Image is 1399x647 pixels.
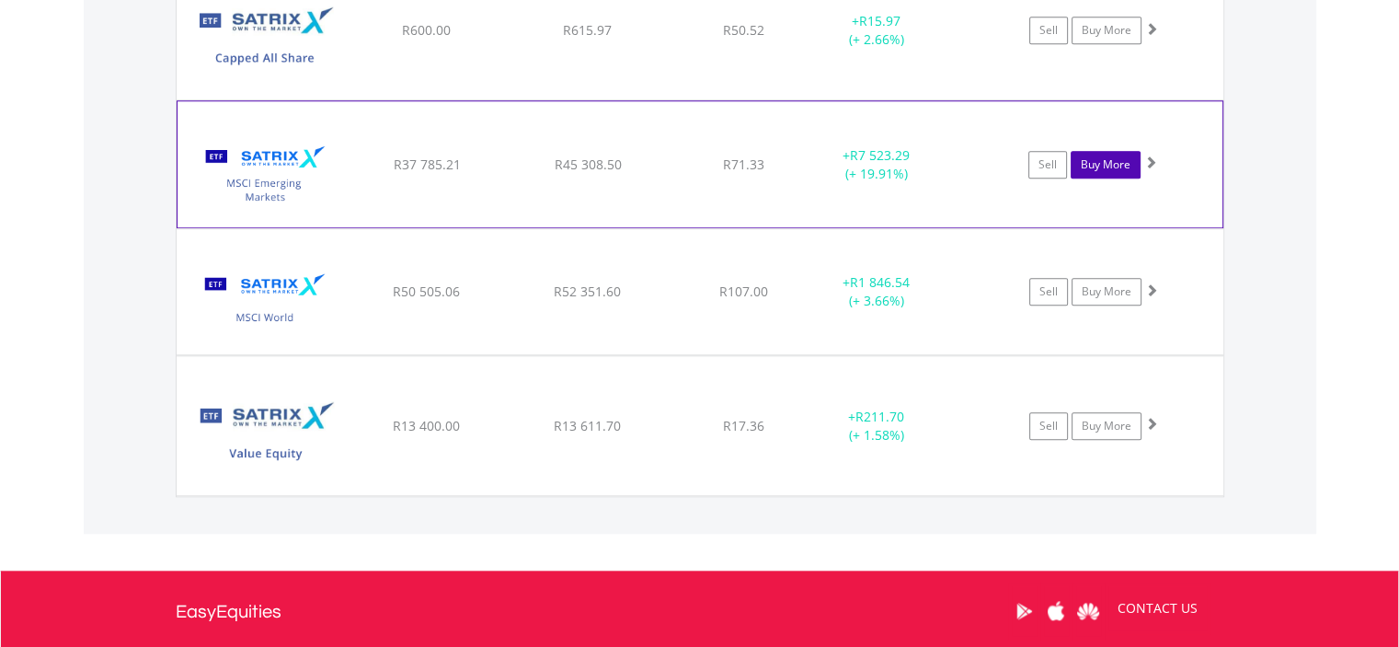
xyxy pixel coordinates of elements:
[850,146,910,164] span: R7 523.29
[1105,583,1210,634] a: CONTACT US
[719,283,768,300] span: R107.00
[808,12,946,49] div: + (+ 2.66%)
[1072,412,1141,440] a: Buy More
[1071,151,1141,179] a: Buy More
[186,252,344,351] img: TFSA.STXWDM.png
[1072,17,1141,44] a: Buy More
[723,156,764,173] span: R71.33
[1072,583,1105,640] a: Huawei
[807,146,945,183] div: + (+ 19.91%)
[554,417,621,434] span: R13 611.70
[723,417,764,434] span: R17.36
[186,379,344,490] img: TFSA.STXVEQ.png
[187,124,345,222] img: TFSA.STXEMG.png
[859,12,900,29] span: R15.97
[1029,412,1068,440] a: Sell
[393,417,460,434] span: R13 400.00
[1029,17,1068,44] a: Sell
[1040,583,1072,640] a: Apple
[1008,583,1040,640] a: Google Play
[855,408,904,425] span: R211.70
[808,273,946,310] div: + (+ 3.66%)
[393,156,460,173] span: R37 785.21
[393,283,460,300] span: R50 505.06
[1029,278,1068,306] a: Sell
[723,21,764,39] span: R50.52
[554,283,621,300] span: R52 351.60
[808,408,946,445] div: + (+ 1.58%)
[554,156,621,173] span: R45 308.50
[850,273,910,291] span: R1 846.54
[563,21,612,39] span: R615.97
[1028,151,1067,179] a: Sell
[1072,278,1141,306] a: Buy More
[402,21,451,39] span: R600.00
